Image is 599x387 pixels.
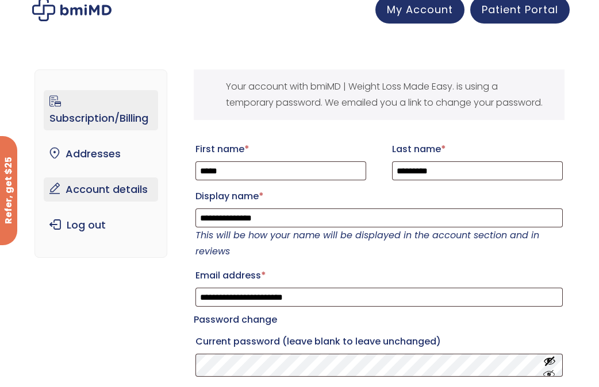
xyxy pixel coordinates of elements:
div: Your account with bmiMD | Weight Loss Made Easy. is using a temporary password. We emailed you a ... [194,69,565,120]
a: Log out [44,213,158,237]
a: Account details [44,177,158,202]
a: Subscription/Billing [44,90,158,130]
label: Current password (leave blank to leave unchanged) [195,332,563,351]
label: Email address [195,266,563,285]
a: Addresses [44,142,158,166]
label: First name [195,140,366,158]
label: Display name [195,187,563,206]
span: Patient Portal [482,2,558,17]
span: My Account [387,2,453,17]
label: Last name [392,140,563,158]
button: Show password [543,355,556,376]
legend: Password change [194,312,277,328]
nav: Account pages [34,69,167,258]
em: This will be how your name will be displayed in the account section and in reviews [195,229,539,258]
